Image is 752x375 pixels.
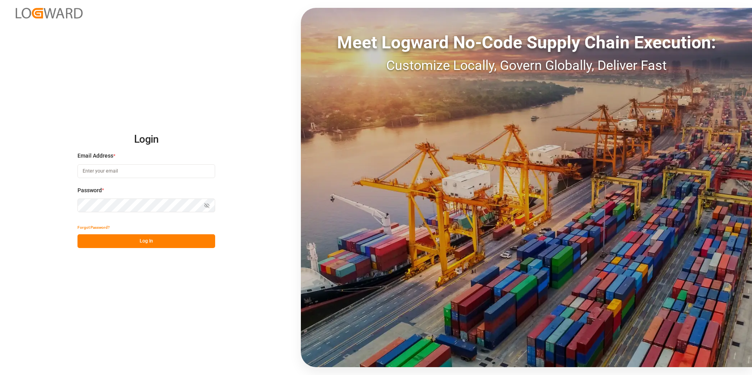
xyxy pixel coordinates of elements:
[77,234,215,248] button: Log In
[301,55,752,75] div: Customize Locally, Govern Globally, Deliver Fast
[77,164,215,178] input: Enter your email
[301,29,752,55] div: Meet Logward No-Code Supply Chain Execution:
[77,186,102,195] span: Password
[77,152,113,160] span: Email Address
[77,127,215,152] h2: Login
[77,221,110,234] button: Forgot Password?
[16,8,83,18] img: Logward_new_orange.png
